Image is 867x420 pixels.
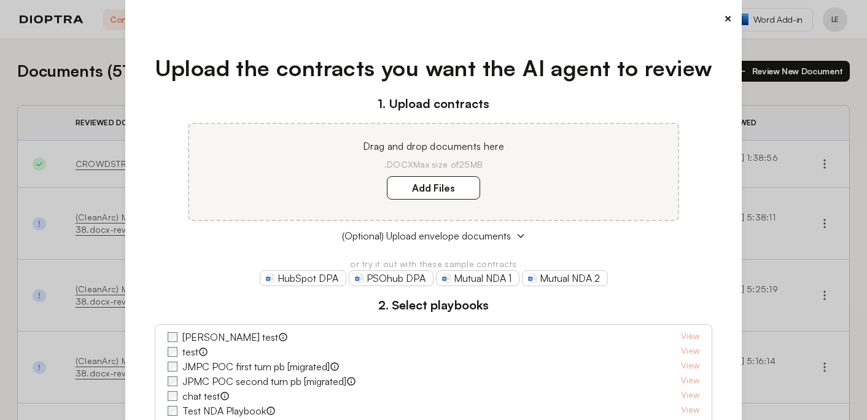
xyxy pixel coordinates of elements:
[342,228,511,243] span: (Optional) Upload envelope documents
[155,95,713,113] h3: 1. Upload contracts
[387,176,480,200] label: Add Files
[681,374,699,389] a: View
[182,359,330,374] label: JMPC POC first turn pb [migrated]
[155,228,713,243] button: (Optional) Upload envelope documents
[681,344,699,359] a: View
[155,258,713,270] p: or try it out with these sample contracts
[724,10,732,27] button: ×
[681,389,699,403] a: View
[681,403,699,418] a: View
[260,270,346,286] a: HubSpot DPA
[155,52,713,85] h1: Upload the contracts you want the AI agent to review
[182,374,346,389] label: JPMC POC second turn pb [migrated]
[182,344,198,359] label: test
[681,359,699,374] a: View
[182,389,220,403] label: chat test
[681,330,699,344] a: View
[182,403,266,418] label: Test NDA Playbook
[436,270,519,286] a: Mutual NDA 1
[204,139,663,154] p: Drag and drop documents here
[155,296,713,314] h3: 2. Select playbooks
[204,158,663,171] p: .DOCX Max size of 25MB
[349,270,434,286] a: PSOhub DPA
[522,270,608,286] a: Mutual NDA 2
[182,330,278,344] label: [PERSON_NAME] test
